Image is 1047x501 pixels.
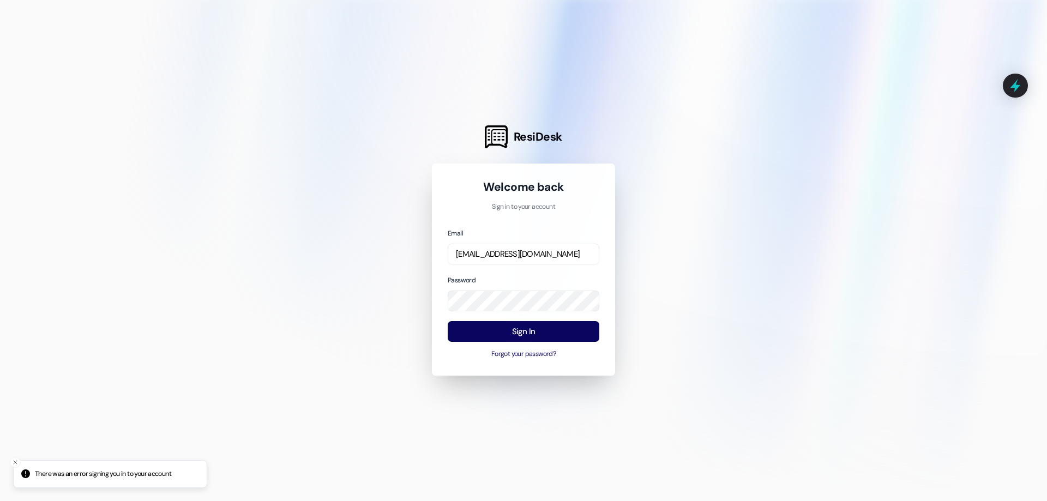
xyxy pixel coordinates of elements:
[448,276,476,285] label: Password
[448,229,463,238] label: Email
[448,244,599,265] input: name@example.com
[35,469,171,479] p: There was an error signing you in to your account
[514,129,562,144] span: ResiDesk
[448,179,599,195] h1: Welcome back
[448,321,599,342] button: Sign In
[448,202,599,212] p: Sign in to your account
[485,125,508,148] img: ResiDesk Logo
[448,349,599,359] button: Forgot your password?
[10,457,21,468] button: Close toast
